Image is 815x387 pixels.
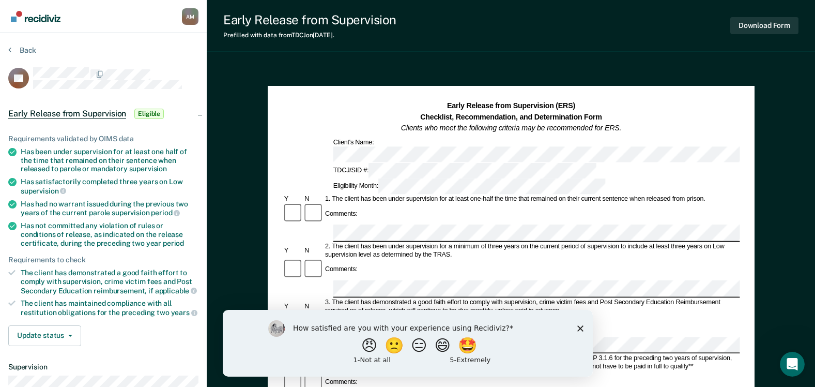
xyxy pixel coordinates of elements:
[282,303,303,311] div: Y
[21,221,198,247] div: Has not committed any violation of rules or conditions of release, as indicated on the release ce...
[151,209,180,217] span: period
[420,113,602,121] strong: Checklist, Recommendation, and Determination Form
[163,239,184,247] span: period
[401,124,621,132] em: Clients who meet the following criteria may be recommended for ERS.
[223,12,396,27] div: Early Release from Supervision
[21,177,198,195] div: Has satisfactorily completed three years on Low
[324,195,740,203] div: 1. The client has been under supervision for at least one-half the time that remained on their cu...
[324,299,740,315] div: 3. The client has demonstrated a good faith effort to comply with supervision, crime victim fees ...
[8,46,36,55] button: Back
[182,8,198,25] div: A M
[8,325,81,346] button: Update status
[324,266,359,274] div: Comments:
[129,165,167,173] span: supervision
[134,109,164,119] span: Eligible
[8,135,198,143] div: Requirements validated by OIMS data
[21,299,198,317] div: The client has maintained compliance with all restitution obligations for the preceding two
[8,256,198,264] div: Requirements to check
[21,147,198,173] div: Has been under supervision for at least one half of the time that remained on their sentence when...
[21,187,66,195] span: supervision
[324,354,740,371] div: 4. The client has maintained compliance with all restitution obligations in accordance with PD/PO...
[21,269,198,295] div: The client has demonstrated a good faith effort to comply with supervision, crime victim fees and...
[303,195,324,203] div: N
[8,363,198,371] dt: Supervision
[282,247,303,255] div: Y
[324,243,740,259] div: 2. The client has been under supervision for a minimum of three years on the current period of su...
[8,109,126,119] span: Early Release from Supervision
[447,101,575,110] strong: Early Release from Supervision (ERS)
[324,210,359,218] div: Comments:
[331,162,597,178] div: TDCJ/SID #:
[780,352,805,377] iframe: Intercom live chat
[11,11,60,22] img: Recidiviz
[331,178,607,194] div: Eligibility Month:
[303,247,324,255] div: N
[282,195,303,203] div: Y
[223,32,396,39] div: Prefilled with data from TDCJ on [DATE] .
[730,17,798,34] button: Download Form
[171,308,197,317] span: years
[324,378,359,386] div: Comments:
[21,200,198,217] div: Has had no warrant issued during the previous two years of the current parole supervision
[182,8,198,25] button: Profile dropdown button
[303,303,324,311] div: N
[223,310,593,377] iframe: Survey by Kim from Recidiviz
[155,287,197,295] span: applicable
